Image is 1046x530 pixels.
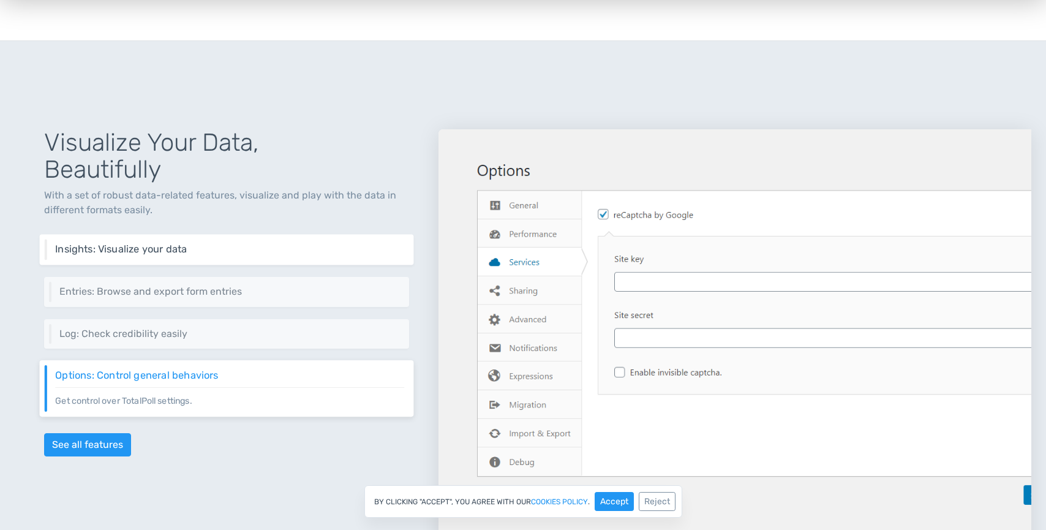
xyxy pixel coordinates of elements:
[55,387,404,407] p: Get control over TotalPoll settings.
[639,492,675,511] button: Reject
[595,492,634,511] button: Accept
[59,286,400,297] h6: Entries: Browse and export form entries
[59,297,400,298] p: Browse form entries and export them easily to different formats such as CSV, JSON, and HTML.
[531,498,588,505] a: cookies policy
[44,188,409,218] p: With a set of robust data-related features, visualize and play with the data in different formats...
[44,129,409,183] h1: Visualize Your Data, Beautifully
[55,244,404,255] h6: Insights: Visualize your data
[55,369,404,380] h6: Options: Control general behaviors
[59,328,400,339] h6: Log: Check credibility easily
[44,433,131,456] a: See all features
[364,485,682,518] div: By clicking "Accept", you agree with our .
